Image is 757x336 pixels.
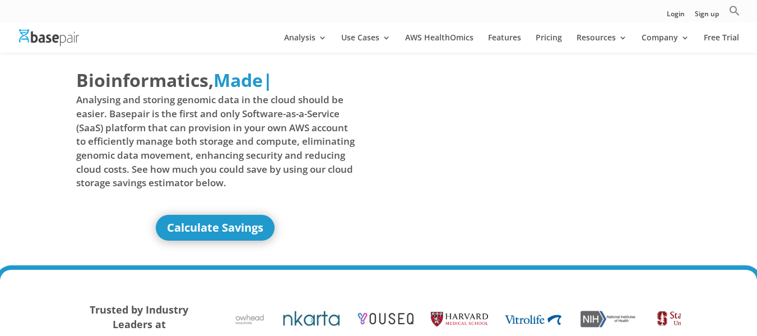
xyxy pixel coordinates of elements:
[284,34,327,53] a: Analysis
[704,34,739,53] a: Free Trial
[387,67,666,224] iframe: Basepair - NGS Analysis Simplified
[667,11,685,22] a: Login
[542,255,744,323] iframe: Drift Widget Chat Controller
[263,68,273,92] span: |
[642,34,689,53] a: Company
[577,34,627,53] a: Resources
[156,215,275,241] a: Calculate Savings
[341,34,391,53] a: Use Cases
[76,93,355,190] span: Analysing and storing genomic data in the cloud should be easier. Basepair is the first and only ...
[729,5,740,22] a: Search Icon Link
[405,34,473,53] a: AWS HealthOmics
[695,11,719,22] a: Sign up
[488,34,521,53] a: Features
[536,34,562,53] a: Pricing
[90,303,188,331] strong: Trusted by Industry Leaders at
[213,68,263,92] span: Made
[729,5,740,16] svg: Search
[19,29,79,45] img: Basepair
[76,67,213,93] span: Bioinformatics,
